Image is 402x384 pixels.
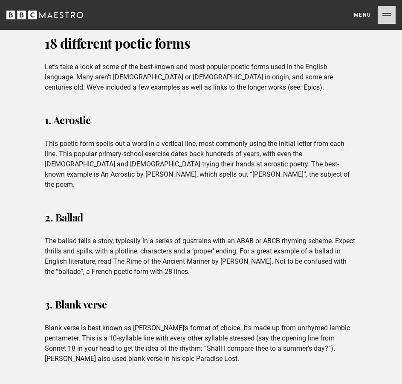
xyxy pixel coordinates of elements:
svg: BBC Maestro [6,9,83,21]
p: Blank verse is best known as [PERSON_NAME]’s format of choice. It’s made up from unrhymed iambic ... [45,323,357,364]
h3: 3. Blank verse [45,294,357,314]
h3: 2. Ballad [45,207,357,227]
p: The ballad tells a story, typically in a series of quatrains with an ABAB or ABCB rhyming scheme.... [45,236,357,277]
p: This poetic form spells out a word in a vertical line, most commonly using the initial letter fro... [45,139,357,190]
h3: 1. Acrostic [45,110,357,130]
p: Let’s take a look at some of the best-known and most popular poetic forms used in the English lan... [45,62,357,93]
h2: 18 different poetic forms [45,33,357,53]
button: Toggle navigation [354,6,396,24]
